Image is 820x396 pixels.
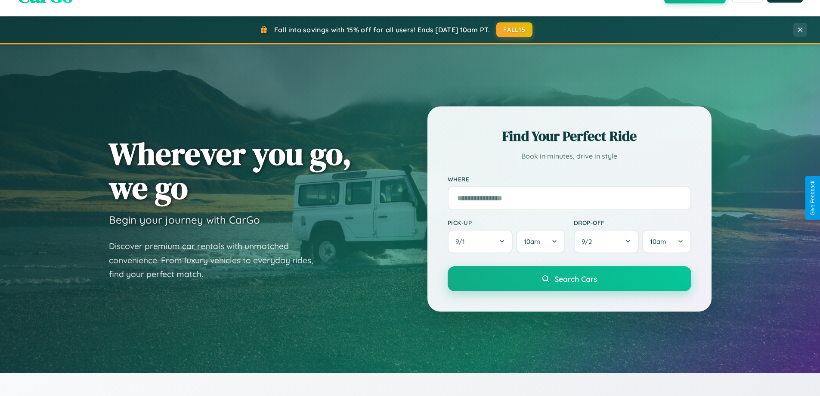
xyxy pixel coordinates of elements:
button: Search Cars [448,266,691,291]
h2: Find Your Perfect Ride [448,127,691,146]
button: 10am [642,230,691,253]
span: 9 / 1 [455,237,469,246]
div: Give Feedback [810,181,816,215]
button: 10am [516,230,565,253]
button: 9/2 [574,230,639,253]
button: FALL15 [496,22,532,37]
button: 9/1 [448,230,513,253]
p: Book in minutes, drive in style [448,150,691,162]
label: Pick-up [448,219,565,226]
label: Drop-off [574,219,691,226]
label: Where [448,175,691,183]
span: Fall into savings with 15% off for all users! Ends [DATE] 10am PT. [274,25,490,34]
h3: Begin your journey with CarGo [109,213,260,226]
span: Search Cars [554,274,597,284]
h1: Wherever you go, we go [109,137,352,205]
p: Discover premium car rentals with unmatched convenience. From luxury vehicles to everyday rides, ... [109,239,324,281]
span: 10am [650,237,666,246]
span: 10am [524,237,540,246]
span: 9 / 2 [582,237,596,246]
